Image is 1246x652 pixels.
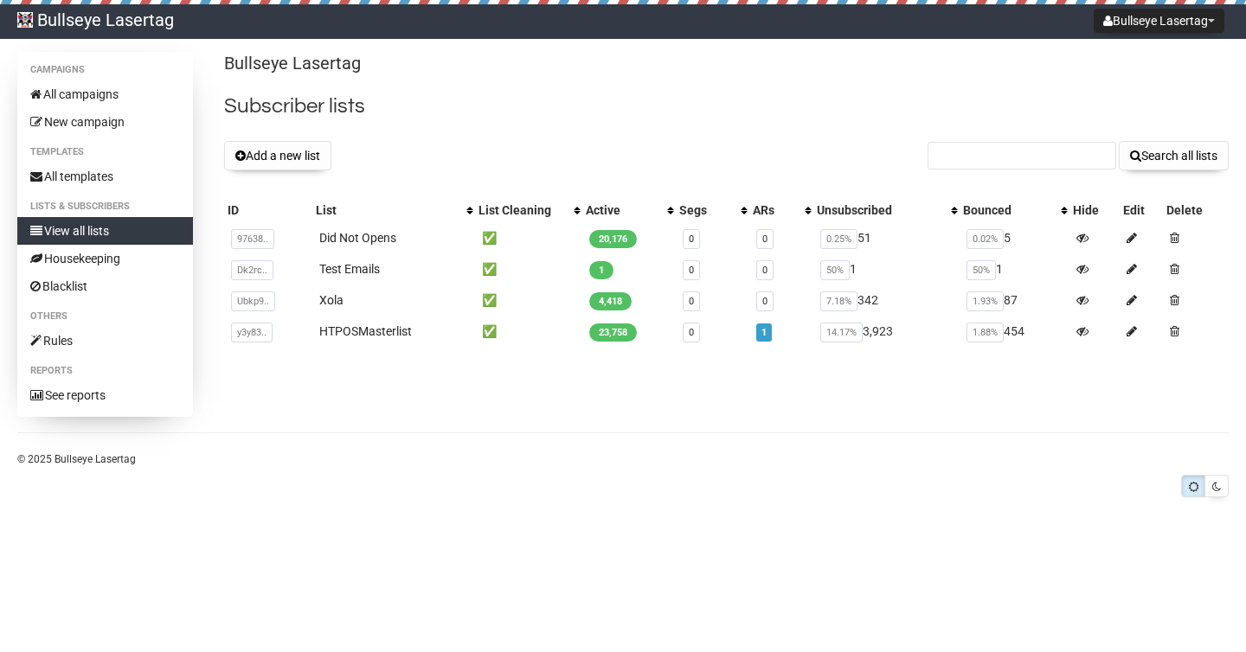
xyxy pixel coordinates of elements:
[967,229,1004,249] span: 0.02%
[967,260,996,280] span: 50%
[817,201,942,219] div: Unsubscribed
[478,201,565,219] div: List Cleaning
[231,229,274,249] span: 97638..
[689,327,694,338] a: 0
[1119,141,1229,170] button: Search all lists
[17,272,193,300] a: Blacklist
[17,450,1229,469] p: © 2025 Bullseye Lasertag
[1120,198,1163,222] th: Edit: No sort applied, sorting is disabled
[820,260,850,280] span: 50%
[820,229,857,249] span: 0.25%
[963,201,1051,219] div: Bounced
[813,316,960,347] td: 3,923
[753,201,797,219] div: ARs
[749,198,814,222] th: ARs: No sort applied, activate to apply an ascending sort
[316,201,457,219] div: List
[224,52,1229,75] p: Bullseye Lasertag
[761,327,767,338] a: 1
[224,91,1229,122] h2: Subscriber lists
[319,324,412,338] a: HTPOSMasterlist
[589,230,637,248] span: 20,176
[17,196,193,217] li: Lists & subscribers
[475,198,582,222] th: List Cleaning: No sort applied, activate to apply an ascending sort
[1094,9,1224,33] button: Bullseye Lasertag
[820,323,863,342] span: 14.17%
[813,253,960,284] td: 1
[224,141,331,170] button: Add a new list
[17,327,193,355] a: Rules
[312,198,474,222] th: List: No sort applied, activate to apply an ascending sort
[967,323,1004,342] span: 1.88%
[813,284,960,316] td: 342
[17,217,193,245] a: View all lists
[762,233,768,245] a: 0
[231,291,275,311] span: Ubkp9..
[960,284,1069,316] td: 87
[762,296,768,307] a: 0
[224,198,312,222] th: ID: No sort applied, sorting is disabled
[1166,201,1225,219] div: Delete
[17,163,193,190] a: All templates
[582,198,676,222] th: Active: No sort applied, activate to apply an ascending sort
[17,361,193,381] li: Reports
[17,108,193,136] a: New campaign
[1073,201,1116,219] div: Hide
[475,316,582,347] td: ✅
[475,222,582,253] td: ✅
[679,201,732,219] div: Segs
[17,381,193,409] a: See reports
[1163,198,1229,222] th: Delete: No sort applied, sorting is disabled
[589,261,613,279] span: 1
[475,253,582,284] td: ✅
[231,260,273,280] span: Dk2rc..
[17,306,193,327] li: Others
[676,198,749,222] th: Segs: No sort applied, activate to apply an ascending sort
[319,262,380,276] a: Test Emails
[17,60,193,80] li: Campaigns
[17,142,193,163] li: Templates
[960,253,1069,284] td: 1
[689,296,694,307] a: 0
[820,291,857,311] span: 7.18%
[231,323,273,342] span: y3y83..
[17,245,193,272] a: Housekeeping
[960,316,1069,347] td: 454
[762,265,768,276] a: 0
[813,198,960,222] th: Unsubscribed: No sort applied, activate to apply an ascending sort
[319,231,396,245] a: Did Not Opens
[1069,198,1120,222] th: Hide: No sort applied, sorting is disabled
[960,198,1069,222] th: Bounced: No sort applied, activate to apply an ascending sort
[967,291,1004,311] span: 1.93%
[228,201,309,219] div: ID
[17,12,33,28] img: 60.jpg
[960,222,1069,253] td: 5
[589,323,637,342] span: 23,758
[17,80,193,108] a: All campaigns
[589,292,632,310] span: 4,418
[1123,201,1159,219] div: Edit
[689,265,694,276] a: 0
[475,284,582,316] td: ✅
[689,233,694,245] a: 0
[586,201,658,219] div: Active
[319,293,344,307] a: Xola
[813,222,960,253] td: 51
